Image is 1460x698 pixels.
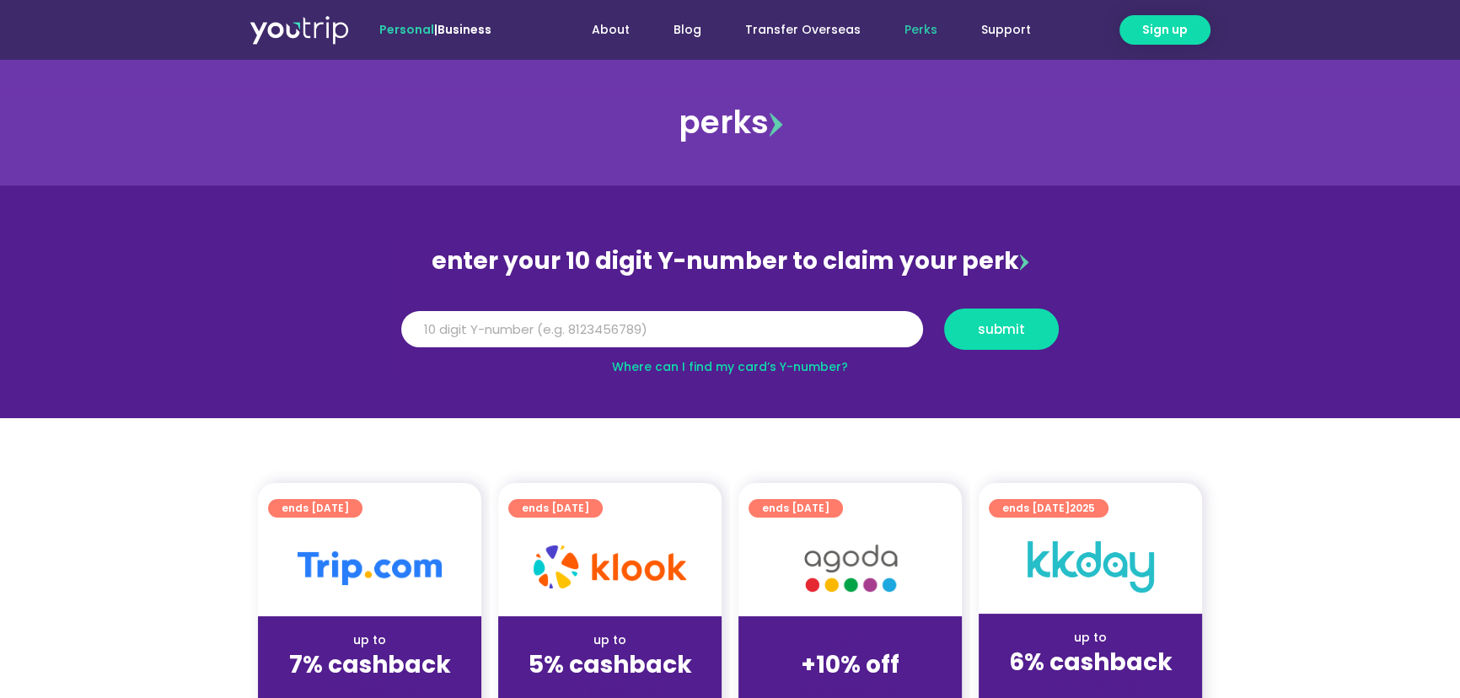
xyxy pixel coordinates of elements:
[652,14,723,46] a: Blog
[379,21,491,38] span: |
[989,499,1108,518] a: ends [DATE]2025
[393,239,1067,283] div: enter your 10 digit Y-number to claim your perk
[437,21,491,38] a: Business
[537,14,1053,46] nav: Menu
[271,631,468,649] div: up to
[268,499,362,518] a: ends [DATE]
[801,648,899,681] strong: +10% off
[401,311,923,348] input: 10 digit Y-number (e.g. 8123456789)
[978,323,1025,336] span: submit
[512,680,708,698] div: (for stays only)
[401,309,1059,362] form: Y Number
[959,14,1053,46] a: Support
[749,499,843,518] a: ends [DATE]
[570,14,652,46] a: About
[289,648,451,681] strong: 7% cashback
[271,680,468,698] div: (for stays only)
[1070,501,1095,515] span: 2025
[992,678,1189,695] div: (for stays only)
[723,14,883,46] a: Transfer Overseas
[379,21,434,38] span: Personal
[762,499,829,518] span: ends [DATE]
[752,680,948,698] div: (for stays only)
[512,631,708,649] div: up to
[1142,21,1188,39] span: Sign up
[612,358,848,375] a: Where can I find my card’s Y-number?
[282,499,349,518] span: ends [DATE]
[1009,646,1173,679] strong: 6% cashback
[508,499,603,518] a: ends [DATE]
[522,499,589,518] span: ends [DATE]
[944,309,1059,350] button: submit
[1119,15,1210,45] a: Sign up
[835,631,866,648] span: up to
[529,648,692,681] strong: 5% cashback
[992,629,1189,647] div: up to
[1002,499,1095,518] span: ends [DATE]
[883,14,959,46] a: Perks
